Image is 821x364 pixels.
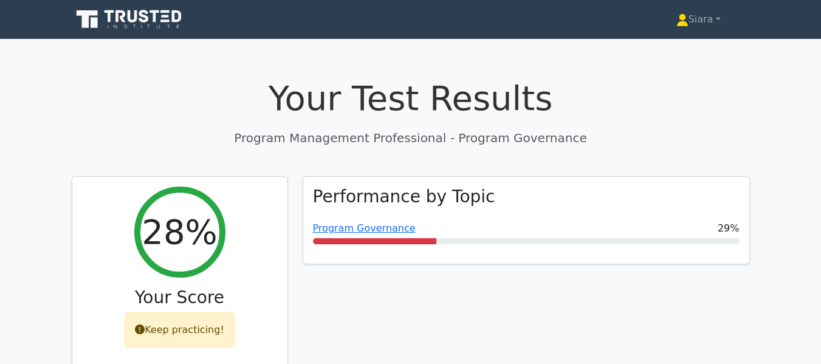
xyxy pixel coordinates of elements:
[72,78,750,118] h1: Your Test Results
[718,221,740,236] span: 29%
[72,129,750,147] p: Program Management Professional - Program Governance
[647,7,750,32] a: Siara
[313,222,416,234] a: Program Governance
[125,312,235,348] div: Keep practicing!
[82,287,278,308] h3: Your Score
[313,187,495,207] h3: Performance by Topic
[142,211,217,252] h2: 28%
